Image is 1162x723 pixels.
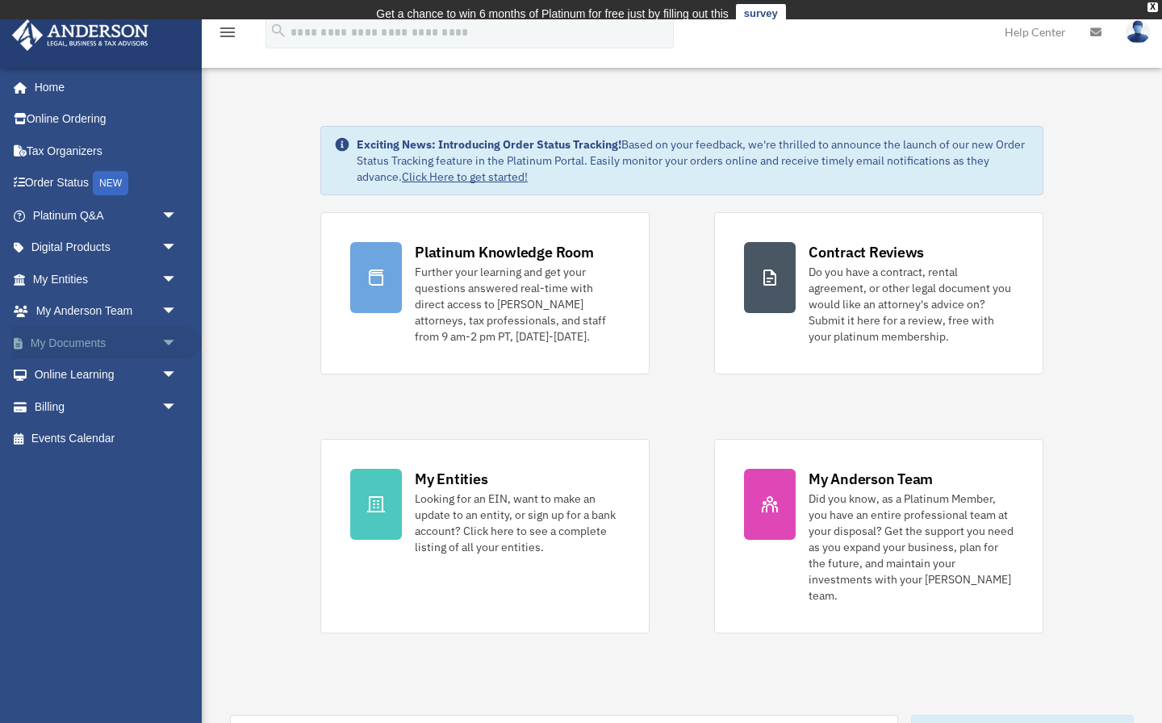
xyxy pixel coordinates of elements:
[93,171,128,195] div: NEW
[161,263,194,296] span: arrow_drop_down
[11,359,202,391] a: Online Learningarrow_drop_down
[161,199,194,232] span: arrow_drop_down
[218,28,237,42] a: menu
[161,232,194,265] span: arrow_drop_down
[161,359,194,392] span: arrow_drop_down
[11,199,202,232] a: Platinum Q&Aarrow_drop_down
[161,327,194,360] span: arrow_drop_down
[809,469,933,489] div: My Anderson Team
[161,295,194,328] span: arrow_drop_down
[270,22,287,40] i: search
[415,264,620,345] div: Further your learning and get your questions answered real-time with direct access to [PERSON_NAM...
[357,136,1030,185] div: Based on your feedback, we're thrilled to announce the launch of our new Order Status Tracking fe...
[161,391,194,424] span: arrow_drop_down
[11,327,202,359] a: My Documentsarrow_drop_down
[1126,20,1150,44] img: User Pic
[415,242,594,262] div: Platinum Knowledge Room
[415,469,487,489] div: My Entities
[11,391,202,423] a: Billingarrow_drop_down
[809,242,924,262] div: Contract Reviews
[320,212,650,374] a: Platinum Knowledge Room Further your learning and get your questions answered real-time with dire...
[11,167,202,200] a: Order StatusNEW
[376,4,729,23] div: Get a chance to win 6 months of Platinum for free just by filling out this
[415,491,620,555] div: Looking for an EIN, want to make an update to an entity, or sign up for a bank account? Click her...
[11,103,202,136] a: Online Ordering
[736,4,786,23] a: survey
[218,23,237,42] i: menu
[11,295,202,328] a: My Anderson Teamarrow_drop_down
[11,423,202,455] a: Events Calendar
[11,263,202,295] a: My Entitiesarrow_drop_down
[402,169,528,184] a: Click Here to get started!
[809,264,1014,345] div: Do you have a contract, rental agreement, or other legal document you would like an attorney's ad...
[11,71,194,103] a: Home
[714,439,1043,633] a: My Anderson Team Did you know, as a Platinum Member, you have an entire professional team at your...
[7,19,153,51] img: Anderson Advisors Platinum Portal
[1147,2,1158,12] div: close
[320,439,650,633] a: My Entities Looking for an EIN, want to make an update to an entity, or sign up for a bank accoun...
[11,232,202,264] a: Digital Productsarrow_drop_down
[357,137,621,152] strong: Exciting News: Introducing Order Status Tracking!
[714,212,1043,374] a: Contract Reviews Do you have a contract, rental agreement, or other legal document you would like...
[809,491,1014,604] div: Did you know, as a Platinum Member, you have an entire professional team at your disposal? Get th...
[11,135,202,167] a: Tax Organizers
